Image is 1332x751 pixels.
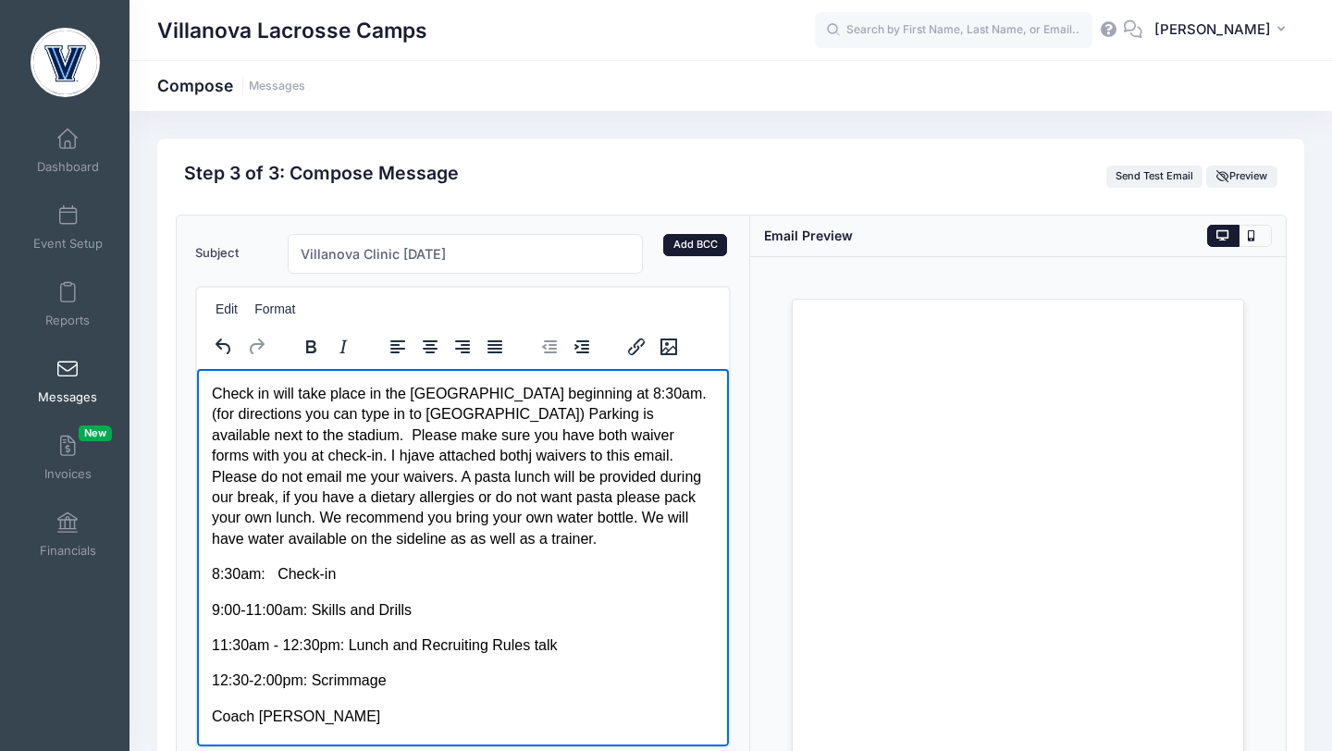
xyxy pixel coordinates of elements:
[184,163,459,184] h2: Step 3 of 3: Compose Message
[40,543,96,559] span: Financials
[157,76,305,95] h1: Compose
[447,334,478,360] button: Align right
[610,328,696,364] div: image
[479,334,511,360] button: Justify
[764,226,853,245] div: Email Preview
[566,334,598,360] button: Increase indent
[288,234,643,274] input: Subject
[157,9,427,52] h1: Villanova Lacrosse Camps
[31,28,100,97] img: Villanova Lacrosse Camps
[79,425,112,441] span: New
[24,195,112,260] a: Event Setup
[208,334,240,360] button: Undo
[1106,166,1203,188] button: Send Test Email
[186,234,278,274] label: Subject
[621,334,652,360] button: Insert/edit link
[371,328,523,364] div: alignment
[414,334,446,360] button: Align center
[38,389,97,405] span: Messages
[249,80,305,93] a: Messages
[197,369,729,746] iframe: Rich Text Area
[1206,166,1276,188] button: Preview
[240,334,272,360] button: Redo
[382,334,413,360] button: Align left
[216,302,238,316] span: Edit
[327,334,359,360] button: Italic
[33,236,103,252] span: Event Setup
[663,234,727,256] a: Add BCC
[1142,9,1304,52] button: [PERSON_NAME]
[24,502,112,567] a: Financials
[24,349,112,413] a: Messages
[24,118,112,183] a: Dashboard
[534,334,565,360] button: Decrease indent
[24,272,112,337] a: Reports
[37,159,99,175] span: Dashboard
[44,466,92,482] span: Invoices
[197,328,284,364] div: history
[1154,19,1271,40] span: [PERSON_NAME]
[653,334,684,360] button: Insert/edit image
[24,425,112,490] a: InvoicesNew
[284,328,371,364] div: formatting
[815,12,1092,49] input: Search by First Name, Last Name, or Email...
[1216,169,1268,182] span: Preview
[45,313,90,328] span: Reports
[295,334,327,360] button: Bold
[523,328,610,364] div: indentation
[254,302,295,316] span: Format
